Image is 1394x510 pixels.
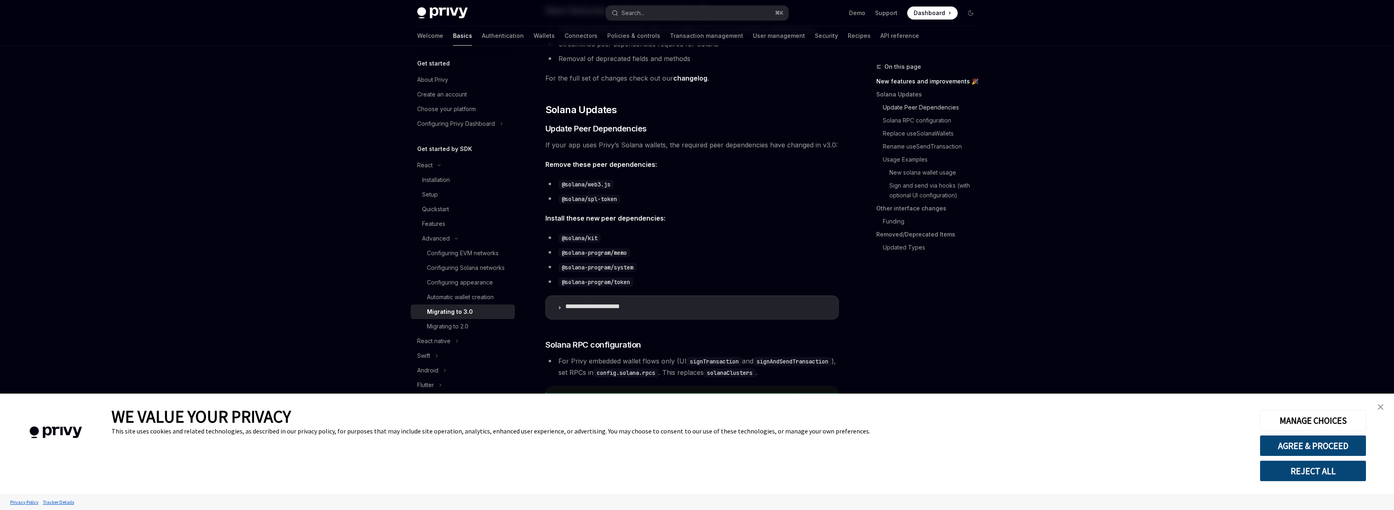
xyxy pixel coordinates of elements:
a: Automatic wallet creation [411,290,515,304]
a: API reference [880,26,919,46]
a: Solana RPC configuration [876,114,984,127]
a: close banner [1372,399,1389,415]
a: Authentication [482,26,524,46]
a: Wallets [534,26,555,46]
a: Updated Types [876,241,984,254]
a: Removed/Deprecated Items [876,228,984,241]
strong: Remove these peer dependencies: [545,160,657,169]
a: Security [815,26,838,46]
code: @solana-program/system [558,263,637,272]
a: Transaction management [670,26,743,46]
a: Migrating to 2.0 [411,319,515,334]
code: signAndSendTransaction [753,357,832,366]
a: Policies & controls [607,26,660,46]
button: Toggle Swift section [411,348,515,363]
span: ⌘ K [775,10,783,16]
a: Create an account [411,87,515,102]
button: Report incorrect code [795,392,806,402]
a: Sign and send via hooks (with optional UI configuration) [876,179,984,202]
div: Migrating to 2.0 [427,322,468,331]
span: Solana Updates [545,103,617,116]
a: Configuring appearance [411,275,515,290]
span: WE VALUE YOUR PRIVACY [112,406,291,427]
a: Choose your platform [411,102,515,116]
code: @solana/spl-token [558,195,620,204]
a: Demo [849,9,865,17]
div: Swift [417,351,430,361]
div: Configuring Solana networks [427,263,505,273]
div: Advanced [422,234,450,243]
a: Tracker Details [41,495,76,509]
div: Configuring EVM networks [427,248,499,258]
a: changelog [673,74,707,83]
a: Funding [876,215,984,228]
a: Setup [411,187,515,202]
div: Features [422,219,445,229]
span: Dashboard [914,9,945,17]
button: Ask AI [821,392,832,402]
div: React native [417,336,451,346]
a: Installation [411,173,515,187]
span: For the full set of changes check out our . [545,72,839,84]
a: User management [753,26,805,46]
div: Choose your platform [417,104,476,114]
a: Support [875,9,897,17]
span: Solana RPC configuration [545,339,641,350]
li: For Privy embedded wallet flows only (UI and ), set RPCs in . This replaces . [545,355,839,378]
div: Flutter [417,380,434,390]
div: Installation [422,175,450,185]
button: Toggle Flutter section [411,378,515,392]
span: Update Peer Dependencies [545,123,647,134]
button: Toggle Android section [411,363,515,378]
img: close banner [1378,404,1383,410]
code: @solana/web3.js [558,180,614,189]
button: Toggle React native section [411,334,515,348]
button: Toggle Unity section [411,392,515,407]
code: @solana-program/token [558,278,633,287]
button: AGREE & PROCEED [1260,435,1366,456]
a: Solana Updates [876,88,984,101]
button: Toggle Advanced section [411,231,515,246]
a: Configuring EVM networks [411,246,515,260]
div: React [417,160,433,170]
div: This site uses cookies and related technologies, as described in our privacy policy, for purposes... [112,427,1247,435]
h5: Get started [417,59,450,68]
a: Usage Examples [876,153,984,166]
strong: Install these new peer dependencies: [545,214,665,222]
a: New solana wallet usage [876,166,984,179]
div: Quickstart [422,204,449,214]
a: New features and improvements 🎉 [876,75,984,88]
code: @solana/kit [558,234,601,243]
div: Setup [422,190,438,199]
img: company logo [12,415,99,450]
a: Features [411,217,515,231]
a: Welcome [417,26,443,46]
h5: Get started by SDK [417,144,472,154]
button: MANAGE CHOICES [1260,410,1366,431]
div: About Privy [417,75,448,85]
a: Quickstart [411,202,515,217]
span: If your app uses Privy’s Solana wallets, the required peer dependencies have changed in v3.0: [545,139,839,151]
a: Migrating to 3.0 [411,304,515,319]
a: Basics [453,26,472,46]
a: Privacy Policy [8,495,41,509]
a: Dashboard [907,7,958,20]
a: Other interface changes [876,202,984,215]
button: Toggle React section [411,158,515,173]
a: Update Peer Dependencies [876,101,984,114]
button: Toggle dark mode [964,7,977,20]
code: signTransaction [687,357,742,366]
button: Open search [606,6,788,20]
a: Configuring Solana networks [411,260,515,275]
a: Replace useSolanaWallets [876,127,984,140]
a: Connectors [565,26,597,46]
code: solanaClusters [704,368,756,377]
code: @solana-program/memo [558,248,630,257]
a: Recipes [848,26,871,46]
div: Automatic wallet creation [427,292,494,302]
div: Configuring appearance [427,278,493,287]
a: About Privy [411,72,515,87]
li: Removal of deprecated fields and methods [545,53,839,64]
code: config.solana.rpcs [593,368,659,377]
button: REJECT ALL [1260,460,1366,482]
